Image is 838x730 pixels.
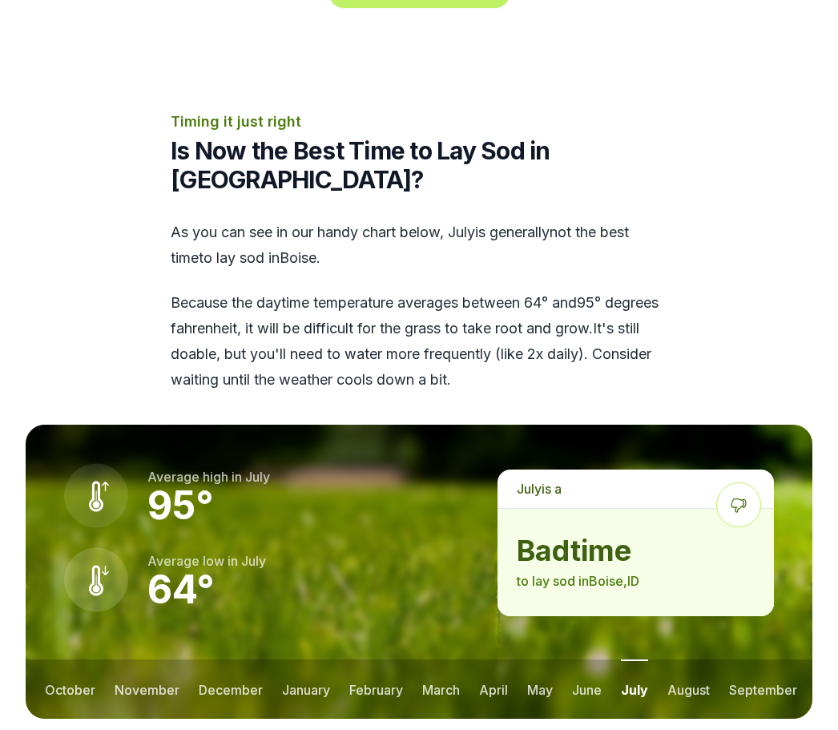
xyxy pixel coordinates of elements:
strong: bad time [517,534,755,567]
button: july [621,659,648,719]
button: september [729,659,797,719]
button: april [479,659,508,719]
div: As you can see in our handy chart below, is generally not the best time to lay sod in Boise . [171,220,667,393]
p: is a [498,470,774,508]
strong: 95 ° [147,482,214,529]
p: Because the daytime temperature averages between 64 ° and 95 ° degrees fahrenheit, it will be dif... [171,290,667,393]
button: november [115,659,179,719]
button: february [349,659,403,719]
span: july [245,469,270,485]
strong: 64 ° [147,566,215,613]
button: august [667,659,710,719]
span: july [241,553,266,569]
span: july [448,224,475,240]
button: october [45,659,95,719]
p: Average low in [147,551,266,571]
span: july [517,481,542,497]
button: march [422,659,460,719]
button: december [199,659,263,719]
button: january [282,659,330,719]
p: to lay sod in Boise , ID [517,571,755,591]
button: june [572,659,602,719]
button: may [527,659,553,719]
p: Timing it just right [171,111,667,133]
h2: Is Now the Best Time to Lay Sod in [GEOGRAPHIC_DATA]? [171,136,667,194]
p: Average high in [147,467,270,486]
